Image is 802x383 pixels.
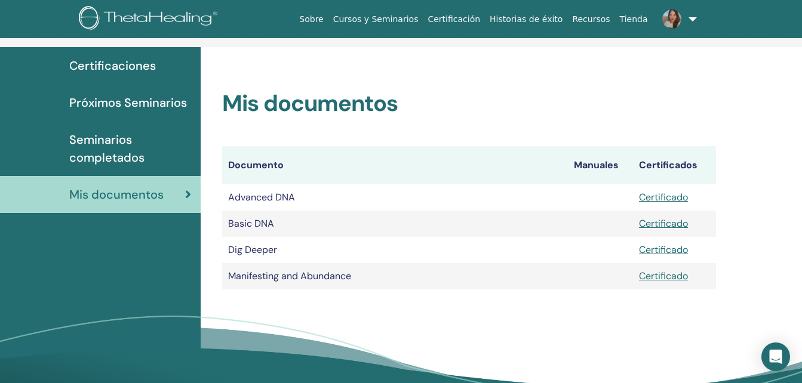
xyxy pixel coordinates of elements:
[294,8,328,30] a: Sobre
[567,8,614,30] a: Recursos
[639,217,688,230] a: Certificado
[639,191,688,203] a: Certificado
[761,342,790,371] div: Open Intercom Messenger
[222,146,568,184] th: Documento
[615,8,653,30] a: Tienda
[639,243,688,256] a: Certificado
[662,10,681,29] img: default.jpg
[568,146,633,184] th: Manuales
[222,211,568,237] td: Basic DNA
[222,237,568,263] td: Dig Deeper
[69,57,156,75] span: Certificaciones
[69,94,187,112] span: Próximos Seminarios
[222,90,716,118] h2: Mis documentos
[79,6,222,33] img: logo.png
[328,8,423,30] a: Cursos y Seminarios
[423,8,485,30] a: Certificación
[222,184,568,211] td: Advanced DNA
[222,263,568,289] td: Manifesting and Abundance
[633,146,716,184] th: Certificados
[639,270,688,282] a: Certificado
[69,131,191,166] span: Seminarios completados
[485,8,567,30] a: Historias de éxito
[69,186,164,203] span: Mis documentos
